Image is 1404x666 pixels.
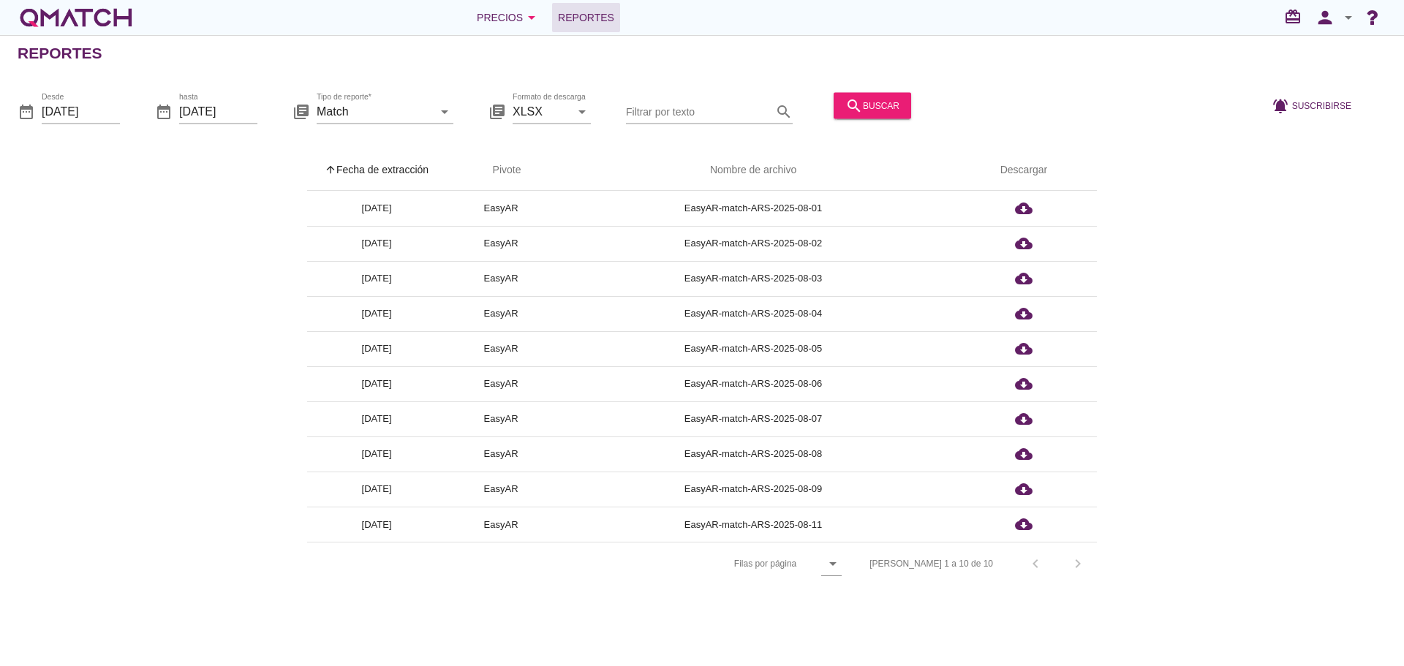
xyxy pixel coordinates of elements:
[18,102,35,120] i: date_range
[1015,200,1033,217] i: cloud_download
[307,150,446,191] th: Fecha de extracción: Sorted ascending. Activate to sort descending.
[307,401,446,436] td: [DATE]
[446,401,556,436] td: EasyAR
[307,366,446,401] td: [DATE]
[1292,99,1351,112] span: Suscribirse
[869,557,993,570] div: [PERSON_NAME] 1 a 10 de 10
[18,3,135,32] a: white-qmatch-logo
[307,472,446,507] td: [DATE]
[307,261,446,296] td: [DATE]
[446,296,556,331] td: EasyAR
[556,436,951,472] td: EasyAR-match-ARS-2025-08-08
[307,436,446,472] td: [DATE]
[155,102,173,120] i: date_range
[845,97,863,114] i: search
[1015,340,1033,357] i: cloud_download
[1260,92,1363,118] button: Suscribirse
[556,401,951,436] td: EasyAR-match-ARS-2025-08-07
[951,150,1097,191] th: Descargar: Not sorted.
[834,92,911,118] button: buscar
[775,102,793,120] i: search
[573,102,591,120] i: arrow_drop_down
[307,191,446,226] td: [DATE]
[1015,445,1033,463] i: cloud_download
[1015,515,1033,533] i: cloud_download
[465,3,552,32] button: Precios
[556,191,951,226] td: EasyAR-match-ARS-2025-08-01
[552,3,620,32] a: Reportes
[446,150,556,191] th: Pivote: Not sorted. Activate to sort ascending.
[477,9,540,26] div: Precios
[1284,8,1307,26] i: redeem
[556,261,951,296] td: EasyAR-match-ARS-2025-08-03
[626,99,772,123] input: Filtrar por texto
[1340,9,1357,26] i: arrow_drop_down
[556,472,951,507] td: EasyAR-match-ARS-2025-08-09
[292,102,310,120] i: library_books
[1015,480,1033,498] i: cloud_download
[446,191,556,226] td: EasyAR
[42,99,120,123] input: Desde
[446,331,556,366] td: EasyAR
[325,164,336,175] i: arrow_upward
[446,226,556,261] td: EasyAR
[513,99,570,123] input: Formato de descarga
[556,226,951,261] td: EasyAR-match-ARS-2025-08-02
[1015,410,1033,428] i: cloud_download
[556,296,951,331] td: EasyAR-match-ARS-2025-08-04
[556,507,951,542] td: EasyAR-match-ARS-2025-08-11
[1310,7,1340,28] i: person
[556,331,951,366] td: EasyAR-match-ARS-2025-08-05
[307,507,446,542] td: [DATE]
[588,542,842,585] div: Filas por página
[307,296,446,331] td: [DATE]
[307,331,446,366] td: [DATE]
[824,555,842,572] i: arrow_drop_down
[1272,97,1292,114] i: notifications_active
[446,472,556,507] td: EasyAR
[446,366,556,401] td: EasyAR
[179,99,257,123] input: hasta
[18,42,102,65] h2: Reportes
[1015,305,1033,322] i: cloud_download
[1015,270,1033,287] i: cloud_download
[556,366,951,401] td: EasyAR-match-ARS-2025-08-06
[307,226,446,261] td: [DATE]
[523,9,540,26] i: arrow_drop_down
[558,9,614,26] span: Reportes
[1015,375,1033,393] i: cloud_download
[1015,235,1033,252] i: cloud_download
[446,436,556,472] td: EasyAR
[845,97,899,114] div: buscar
[556,150,951,191] th: Nombre de archivo: Not sorted.
[446,507,556,542] td: EasyAR
[436,102,453,120] i: arrow_drop_down
[446,261,556,296] td: EasyAR
[317,99,433,123] input: Tipo de reporte*
[488,102,506,120] i: library_books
